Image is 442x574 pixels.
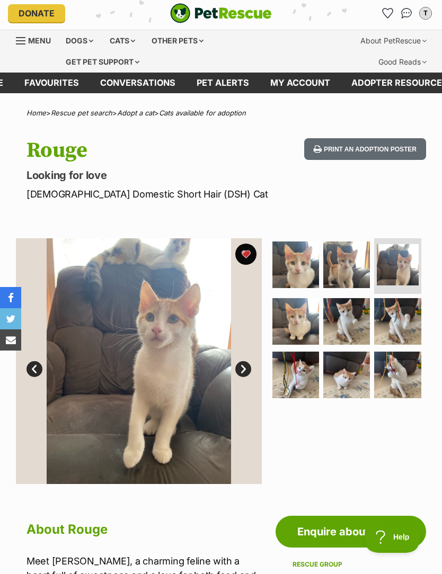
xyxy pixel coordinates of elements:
[272,241,319,288] img: Photo of Rouge
[293,560,409,569] div: Rescue group
[417,5,434,22] button: My account
[28,36,51,45] span: Menu
[323,241,370,288] img: Photo of Rouge
[58,30,101,51] div: Dogs
[159,109,246,117] a: Cats available for adoption
[26,168,272,183] p: Looking for love
[260,73,341,93] a: My account
[398,5,415,22] a: Conversations
[374,352,421,398] img: Photo of Rouge
[51,109,112,117] a: Rescue pet search
[8,4,65,22] a: Donate
[26,138,272,163] h1: Rouge
[379,5,396,22] a: Favourites
[144,30,211,51] div: Other pets
[276,516,426,548] a: Enquire about Rouge
[102,30,143,51] div: Cats
[26,361,42,377] a: Prev
[379,5,434,22] ul: Account quick links
[170,3,272,23] a: PetRescue
[365,521,421,553] iframe: Help Scout Beacon - Open
[401,8,412,19] img: chat-41dd97257d64d25036548639549fe6c8038ab92f7586957e7f3b1b290dea8141.svg
[16,30,58,49] a: Menu
[16,238,262,484] img: Photo of Rouge
[14,73,90,93] a: Favourites
[272,298,319,345] img: Photo of Rouge
[235,244,257,265] button: favourite
[26,109,46,117] a: Home
[186,73,260,93] a: Pet alerts
[420,8,431,19] div: T
[323,298,370,345] img: Photo of Rouge
[304,138,426,160] button: Print an adoption poster
[323,352,370,398] img: Photo of Rouge
[90,73,186,93] a: conversations
[26,518,262,541] h2: About Rouge
[117,109,154,117] a: Adopt a cat
[235,361,251,377] a: Next
[170,3,272,23] img: logo-cat-932fe2b9b8326f06289b0f2fb663e598f794de774fb13d1741a6617ecf9a85b4.svg
[353,30,434,51] div: About PetRescue
[377,244,418,285] img: Photo of Rouge
[58,51,147,73] div: Get pet support
[26,187,272,201] p: [DEMOGRAPHIC_DATA] Domestic Short Hair (DSH) Cat
[374,298,421,345] img: Photo of Rouge
[272,352,319,398] img: Photo of Rouge
[371,51,434,73] div: Good Reads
